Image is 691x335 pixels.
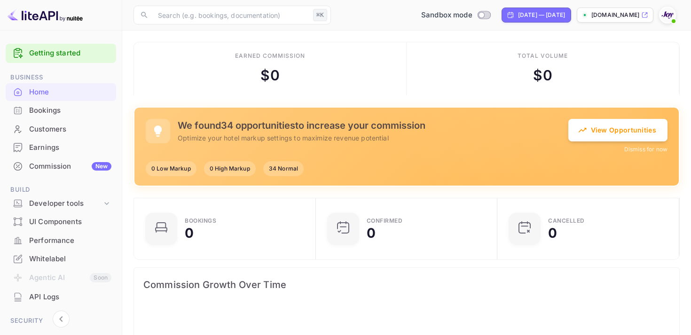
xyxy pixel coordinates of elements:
div: $ 0 [260,65,279,86]
div: UI Components [29,217,111,227]
div: Earned commission [235,52,305,60]
div: Developer tools [29,198,102,209]
div: Switch to Production mode [417,10,494,21]
span: Build [6,185,116,195]
div: Customers [29,124,111,135]
div: Total volume [518,52,568,60]
div: Confirmed [367,218,403,224]
div: Bookings [185,218,216,224]
p: Optimize your hotel markup settings to maximize revenue potential [178,133,568,143]
div: Commission [29,161,111,172]
div: Whitelabel [6,250,116,268]
h5: We found 34 opportunities to increase your commission [178,120,568,131]
div: API Logs [29,292,111,303]
img: With Joy [660,8,675,23]
div: CommissionNew [6,157,116,176]
div: API Logs [6,288,116,306]
div: Getting started [6,44,116,63]
div: 0 [548,226,557,240]
a: CommissionNew [6,157,116,175]
span: 34 Normal [263,164,304,173]
a: Getting started [29,48,111,59]
span: 0 Low Markup [146,164,196,173]
button: Dismiss for now [624,145,667,154]
span: 0 High Markup [204,164,256,173]
a: Home [6,83,116,101]
span: Business [6,72,116,83]
div: Whitelabel [29,254,111,265]
div: ⌘K [313,9,327,21]
div: Home [6,83,116,101]
div: New [92,162,111,171]
a: API Logs [6,288,116,305]
a: Customers [6,120,116,138]
div: [DATE] — [DATE] [518,11,565,19]
div: 0 [367,226,376,240]
div: Home [29,87,111,98]
div: Performance [29,235,111,246]
button: View Opportunities [568,119,667,141]
span: Security [6,316,116,326]
div: Developer tools [6,195,116,212]
a: Whitelabel [6,250,116,267]
div: UI Components [6,213,116,231]
button: Collapse navigation [53,311,70,327]
input: Search (e.g. bookings, documentation) [152,6,309,24]
div: 0 [185,226,194,240]
p: [DOMAIN_NAME] [591,11,639,19]
div: CANCELLED [548,218,585,224]
div: Earnings [29,142,111,153]
div: Earnings [6,139,116,157]
div: Bookings [29,105,111,116]
div: Customers [6,120,116,139]
a: Performance [6,232,116,249]
img: LiteAPI logo [8,8,83,23]
span: Commission Growth Over Time [143,277,670,292]
span: Sandbox mode [421,10,472,21]
div: Performance [6,232,116,250]
a: UI Components [6,213,116,230]
div: Bookings [6,101,116,120]
div: $ 0 [533,65,552,86]
a: Earnings [6,139,116,156]
a: Bookings [6,101,116,119]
